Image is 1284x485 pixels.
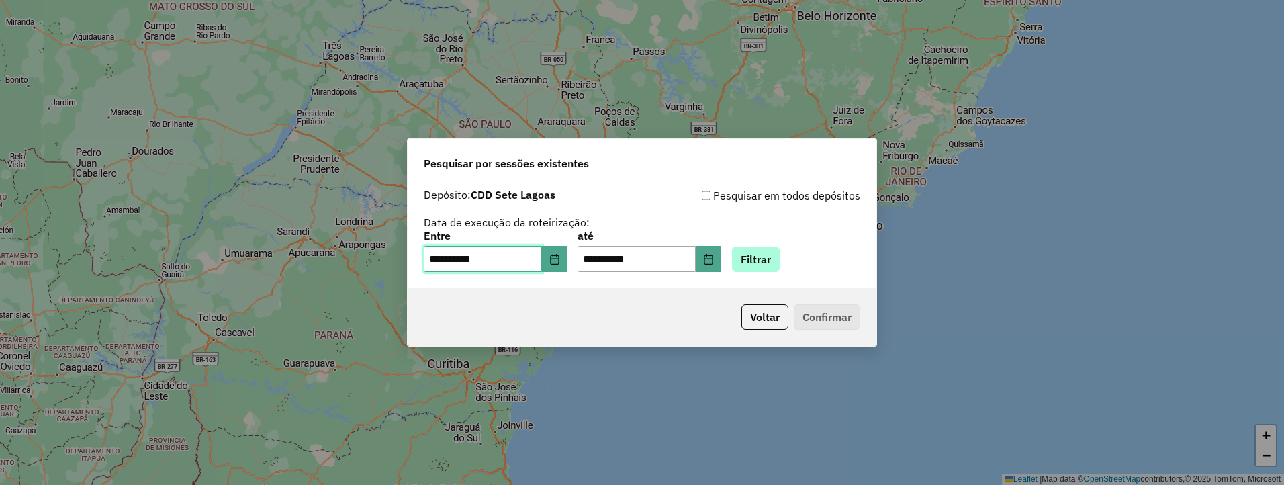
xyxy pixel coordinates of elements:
div: Pesquisar em todos depósitos [642,187,860,204]
label: Entre [424,228,567,244]
button: Choose Date [542,246,567,273]
button: Voltar [741,304,788,330]
label: Depósito: [424,187,555,203]
button: Filtrar [732,247,780,272]
button: Choose Date [696,246,721,273]
label: até [578,228,721,244]
span: Pesquisar por sessões existentes [424,155,589,171]
strong: CDD Sete Lagoas [471,188,555,202]
label: Data de execução da roteirização: [424,214,590,230]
